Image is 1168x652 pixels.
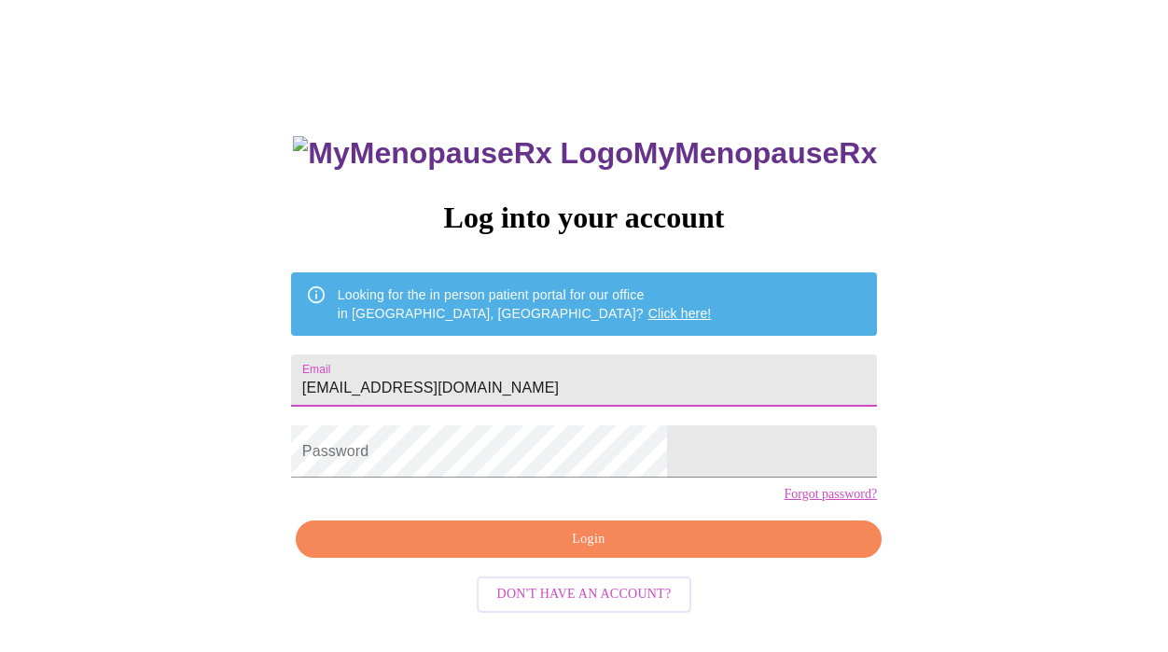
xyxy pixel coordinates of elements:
[497,583,672,606] span: Don't have an account?
[472,585,697,601] a: Don't have an account?
[784,487,877,502] a: Forgot password?
[293,136,877,171] h3: MyMenopauseRx
[291,201,877,235] h3: Log into your account
[293,136,633,171] img: MyMenopauseRx Logo
[648,306,712,321] a: Click here!
[338,278,712,330] div: Looking for the in person patient portal for our office in [GEOGRAPHIC_DATA], [GEOGRAPHIC_DATA]?
[296,520,882,559] button: Login
[317,528,860,551] span: Login
[477,576,692,613] button: Don't have an account?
